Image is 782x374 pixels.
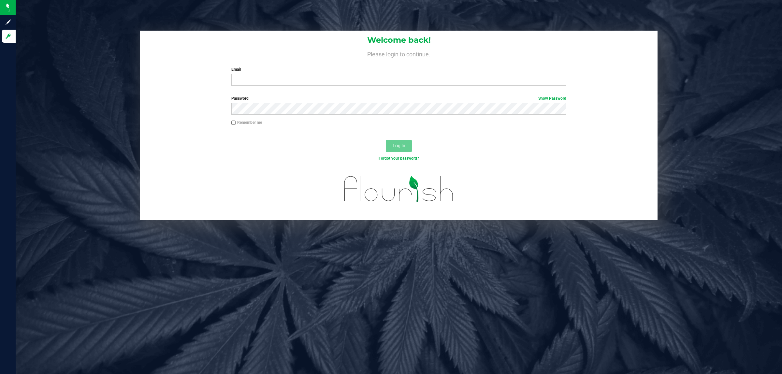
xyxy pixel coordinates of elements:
label: Remember me [231,120,262,125]
img: flourish_logo.svg [334,168,464,210]
inline-svg: Log in [5,33,11,39]
a: Forgot your password? [379,156,419,161]
h1: Welcome back! [140,36,658,44]
label: Email [231,66,567,72]
input: Remember me [231,121,236,125]
span: Log In [393,143,405,148]
span: Password [231,96,249,101]
inline-svg: Sign up [5,19,11,25]
h4: Please login to continue. [140,50,658,57]
button: Log In [386,140,412,152]
a: Show Password [538,96,566,101]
